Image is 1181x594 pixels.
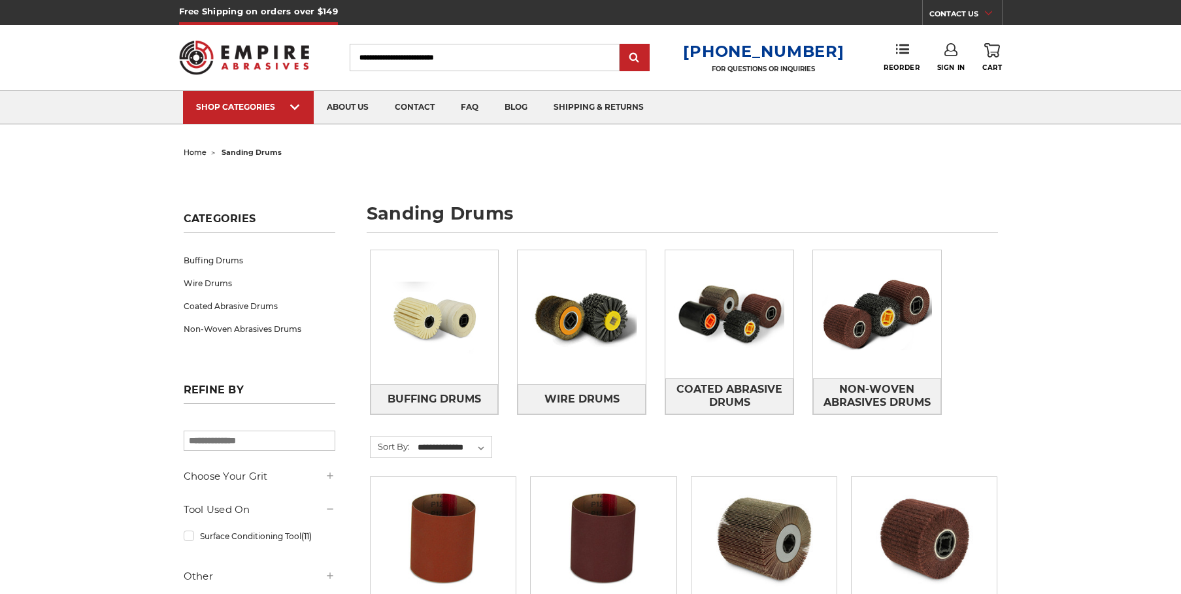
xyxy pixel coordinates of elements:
[665,269,793,359] img: Coated Abrasive Drums
[184,569,335,584] h5: Other
[491,91,541,124] a: blog
[518,384,646,414] a: Wire Drums
[184,502,335,518] h5: Tool Used On
[813,269,941,359] img: Non-Woven Abrasives Drums
[184,249,335,272] a: Buffing Drums
[416,438,491,457] select: Sort By:
[622,45,648,71] input: Submit
[314,91,382,124] a: about us
[184,469,335,484] h5: Choose Your Grit
[884,63,920,72] span: Reorder
[683,42,844,61] a: [PHONE_NUMBER]
[371,384,499,414] a: Buffing Drums
[666,378,793,414] span: Coated Abrasive Drums
[179,32,310,83] img: Empire Abrasives
[665,378,793,414] a: Coated Abrasive Drums
[872,486,976,591] img: 4.5 Inch Surface Conditioning Finishing Drum
[388,388,481,410] span: Buffing Drums
[184,525,335,548] a: Surface Conditioning Tool
[184,212,335,233] h5: Categories
[884,43,920,71] a: Reorder
[391,486,495,591] img: 3.5x4 inch ceramic sanding band for expanding rubber drum
[222,148,282,157] span: sanding drums
[448,91,491,124] a: faq
[541,91,657,124] a: shipping & returns
[518,254,646,382] img: Wire Drums
[301,531,312,541] span: (11)
[371,272,499,363] img: Buffing Drums
[184,295,335,318] a: Coated Abrasive Drums
[196,102,301,112] div: SHOP CATEGORIES
[551,486,656,591] img: 3.5x4 inch sanding band for expanding rubber drum
[814,378,940,414] span: Non-Woven Abrasives Drums
[544,388,620,410] span: Wire Drums
[683,65,844,73] p: FOR QUESTIONS OR INQUIRIES
[982,63,1002,72] span: Cart
[813,378,941,414] a: Non-Woven Abrasives Drums
[382,91,448,124] a: contact
[712,486,816,591] img: 4.5 inch x 4 inch flap wheel sanding drum
[371,437,410,456] label: Sort By:
[982,43,1002,72] a: Cart
[929,7,1002,25] a: CONTACT US
[367,205,998,233] h1: sanding drums
[184,148,207,157] a: home
[937,63,965,72] span: Sign In
[184,384,335,404] h5: Refine by
[184,272,335,295] a: Wire Drums
[184,318,335,340] a: Non-Woven Abrasives Drums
